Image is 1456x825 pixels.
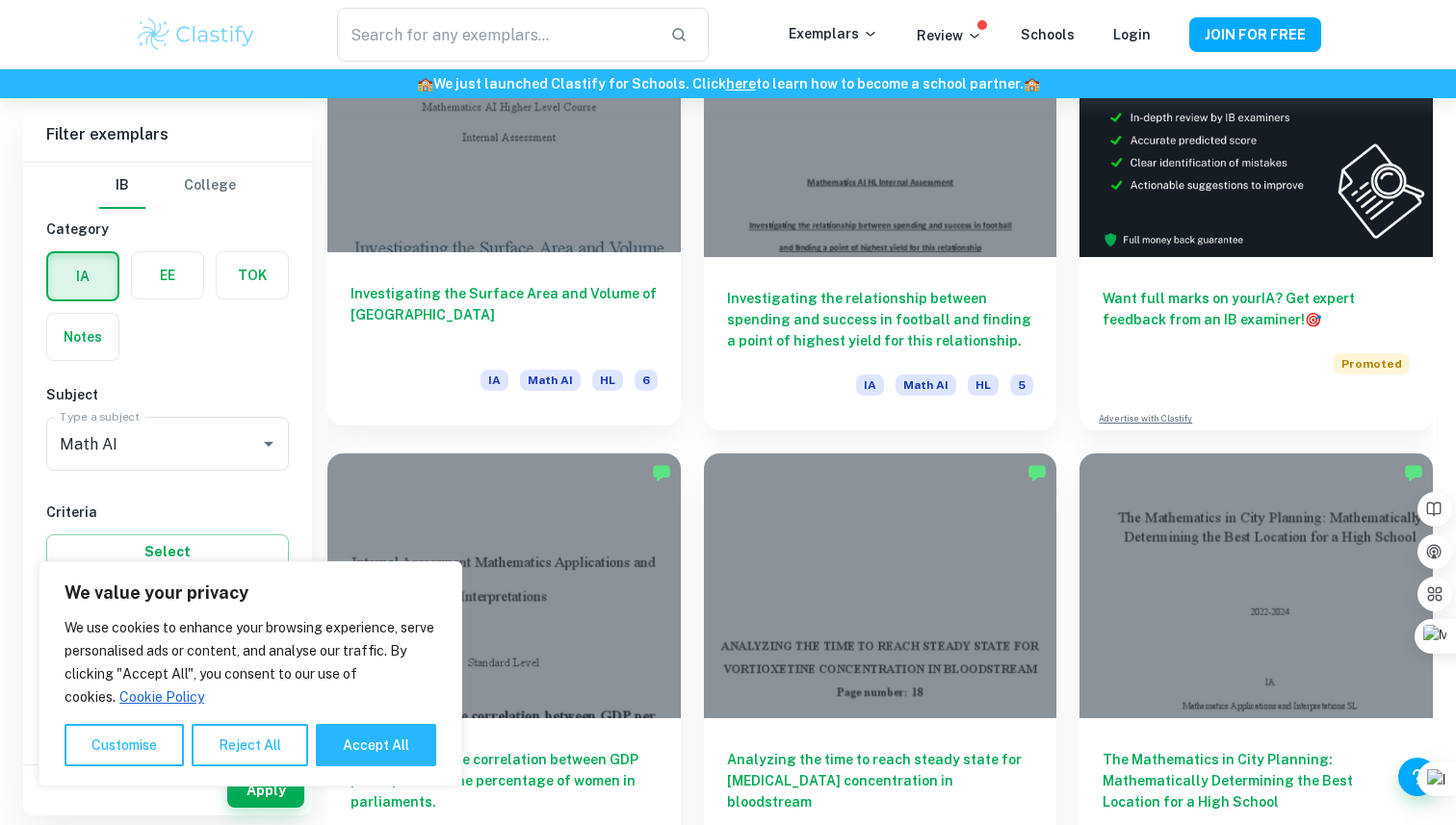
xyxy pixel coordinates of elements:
button: Notes [47,314,118,360]
a: Schools [1021,27,1075,42]
a: Cookie Policy [118,688,205,706]
h6: Analyzing the time to reach steady state for [MEDICAL_DATA] concentration in bloodstream [727,749,1034,812]
span: Math AI [520,370,581,391]
span: IA [856,374,884,396]
h6: Investigating the Surface Area and Volume of [GEOGRAPHIC_DATA] [351,283,658,347]
h6: Investigating the relationship between spending and success in football and finding a point of hi... [727,288,1034,351]
label: Type a subject [60,408,140,425]
img: Marked [1027,463,1047,482]
button: Customise [65,724,184,766]
button: Help and Feedback [1398,758,1437,796]
button: TOK [217,252,288,298]
button: Open [255,430,282,457]
img: Marked [1404,463,1423,482]
button: EE [132,252,203,298]
span: 🏫 [1024,76,1040,91]
h6: Category [46,219,289,240]
p: Exemplars [789,23,878,44]
button: IB [99,163,145,209]
span: Math AI [896,374,956,396]
h6: Filter exemplars [23,108,312,162]
img: Marked [652,463,671,482]
span: HL [968,374,999,396]
span: 🎯 [1305,312,1321,327]
p: We value your privacy [65,581,436,605]
button: College [184,163,236,209]
span: HL [592,370,623,391]
a: here [726,76,756,91]
p: Review [917,25,982,46]
div: Filter type choice [99,163,236,209]
span: 6 [635,370,658,391]
span: IA [481,370,508,391]
h6: The Mathematics in City Planning: Mathematically Determining the Best Location for a High School [1103,749,1410,812]
h6: Want full marks on your IA ? Get expert feedback from an IB examiner! [1103,288,1410,330]
span: Promoted [1334,353,1410,374]
a: Login [1113,27,1151,42]
button: Reject All [192,724,308,766]
button: IA [48,253,117,299]
button: Select [46,534,289,569]
span: 5 [1010,374,1033,396]
h6: Subject [46,384,289,405]
h6: Criteria [46,502,289,523]
button: Accept All [316,724,436,766]
h6: We just launched Clastify for Schools. Click to learn how to become a school partner. [4,73,1452,94]
span: 🏫 [417,76,433,91]
a: Advertise with Clastify [1099,412,1192,425]
h6: Exploration of the correlation between GDP per capita and the percentage of women in parliaments. [351,749,658,812]
img: Clastify logo [135,15,257,54]
p: We use cookies to enhance your browsing experience, serve personalised ads or content, and analys... [65,616,436,709]
div: We value your privacy [39,561,462,786]
button: JOIN FOR FREE [1189,17,1321,52]
button: Apply [227,773,304,808]
input: Search for any exemplars... [337,8,655,62]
